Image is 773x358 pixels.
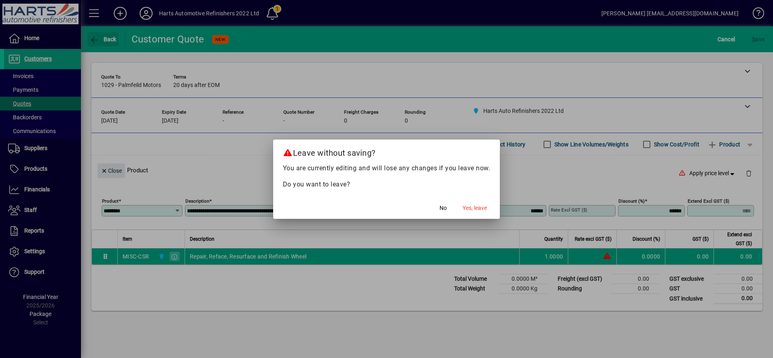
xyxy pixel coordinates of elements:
[463,204,487,212] span: Yes, leave
[440,204,447,212] span: No
[430,201,456,216] button: No
[273,140,500,163] h2: Leave without saving?
[459,201,490,216] button: Yes, leave
[283,180,491,189] p: Do you want to leave?
[283,163,491,173] p: You are currently editing and will lose any changes if you leave now.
